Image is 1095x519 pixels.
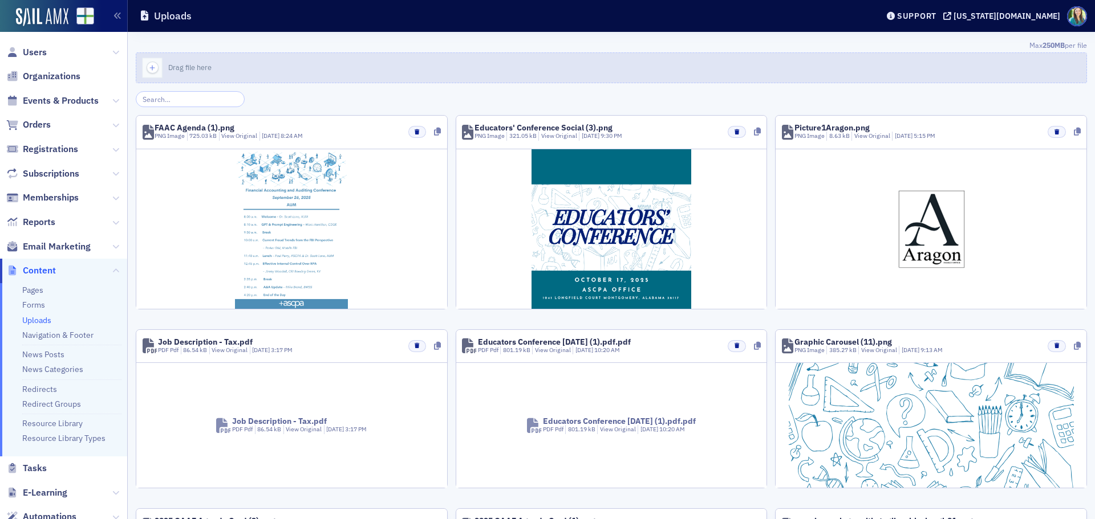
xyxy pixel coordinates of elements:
a: Pages [22,285,43,295]
div: Educators Conference [DATE] (1).pdf.pdf [543,417,696,425]
span: [DATE] [895,132,914,140]
span: 9:30 PM [601,132,622,140]
span: Subscriptions [23,167,79,180]
div: PNG Image [794,132,825,141]
div: 801.19 kB [565,425,595,434]
div: Job Description - Tax.pdf [232,417,327,425]
div: PNG Image [474,132,505,141]
div: PDF Pdf [478,346,498,355]
a: Navigation & Footer [22,330,94,340]
span: 10:20 AM [594,346,620,354]
a: View Original [861,346,897,354]
a: Events & Products [6,95,99,107]
span: [DATE] [262,132,281,140]
span: Content [23,264,56,277]
div: 86.54 kB [255,425,282,434]
a: News Posts [22,349,64,359]
h1: Uploads [154,9,192,23]
span: 9:13 AM [920,346,943,354]
div: PNG Image [155,132,185,141]
a: Registrations [6,143,78,156]
span: Memberships [23,191,79,204]
a: Redirects [22,384,57,394]
div: PDF Pdf [232,425,253,434]
a: E-Learning [6,487,67,499]
div: [US_STATE][DOMAIN_NAME] [954,11,1060,21]
input: Search… [136,91,245,107]
div: Support [897,11,936,21]
a: Memberships [6,191,79,204]
a: Redirect Groups [22,399,81,409]
span: [DATE] [902,346,920,354]
a: Forms [22,300,45,310]
div: Max per file [136,40,1087,52]
a: View Original [541,132,577,140]
div: 86.54 kB [181,346,208,355]
a: Uploads [22,315,51,325]
div: 8.63 kB [826,132,850,141]
span: [DATE] [575,346,594,354]
span: Tasks [23,462,47,475]
a: Email Marketing [6,240,91,253]
span: [DATE] [640,425,659,433]
span: [DATE] [582,132,601,140]
span: Registrations [23,143,78,156]
div: FAAC Agenda (1).png [155,124,234,132]
div: Educators Conference [DATE] (1).pdf.pdf [478,338,631,346]
a: View Original [600,425,636,433]
a: View Original [854,132,890,140]
a: Tasks [6,462,47,475]
div: 321.05 kB [506,132,537,141]
a: View Original [286,425,322,433]
div: Graphic Carousel (11).png [794,338,892,346]
div: 801.19 kB [500,346,530,355]
span: Profile [1067,6,1087,26]
span: Orders [23,118,51,131]
a: Orders [6,118,51,131]
div: PDF Pdf [543,425,563,434]
span: Events & Products [23,95,99,107]
div: Job Description - Tax.pdf [158,338,253,346]
span: Organizations [23,70,80,83]
div: 725.03 kB [187,132,217,141]
img: SailAMX [16,8,68,26]
a: Reports [6,216,55,228]
span: Email Marketing [23,240,91,253]
span: 5:15 PM [914,132,935,140]
span: Drag file here [168,63,212,72]
div: Educators' Conference Social (3).png [474,124,613,132]
button: [US_STATE][DOMAIN_NAME] [943,12,1064,20]
span: Reports [23,216,55,228]
span: 8:24 AM [281,132,303,140]
a: Subscriptions [6,167,79,180]
button: Drag file here [136,52,1087,83]
span: [DATE] [252,346,271,354]
span: 250MB [1043,40,1065,50]
div: Picture1Aragon.png [794,124,870,132]
a: News Categories [22,364,83,374]
a: Users [6,46,47,59]
span: 10:20 AM [659,425,685,433]
span: Users [23,46,47,59]
img: SailAMX [76,7,94,25]
a: Organizations [6,70,80,83]
div: PNG Image [794,346,825,355]
span: 3:17 PM [345,425,367,433]
a: Resource Library Types [22,433,106,443]
div: PDF Pdf [158,346,179,355]
a: View Homepage [68,7,94,27]
span: 3:17 PM [271,346,293,354]
a: View Original [212,346,248,354]
div: 385.27 kB [826,346,857,355]
span: E-Learning [23,487,67,499]
span: [DATE] [326,425,345,433]
a: Content [6,264,56,277]
a: View Original [221,132,257,140]
a: View Original [535,346,571,354]
a: Resource Library [22,418,83,428]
